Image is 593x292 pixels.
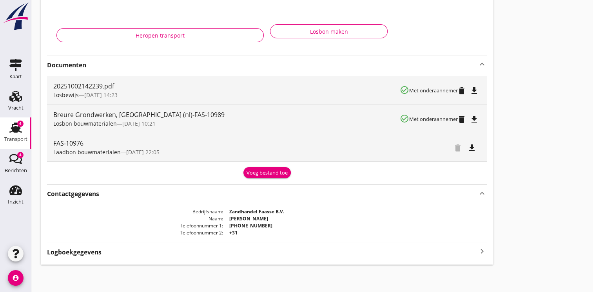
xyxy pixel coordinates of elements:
[53,139,401,148] div: FAS-10976
[8,270,24,286] i: account_circle
[277,27,381,36] div: Losbon maken
[17,121,24,127] div: 4
[53,81,400,91] div: 20251002142239.pdf
[47,61,477,70] strong: Documenten
[56,28,264,42] button: Heropen transport
[229,229,238,236] strong: +31
[4,137,27,142] div: Transport
[400,85,409,95] i: check_circle_outline
[47,215,223,222] dt: Naam
[53,110,400,119] div: Breure Grondwerken, [GEOGRAPHIC_DATA] (nl)-FAS-10989
[8,105,24,110] div: Vracht
[470,115,479,124] i: file_download
[470,86,479,96] i: file_download
[53,91,400,99] div: —
[53,148,401,156] div: —
[477,246,487,257] i: keyboard_arrow_right
[457,115,466,124] i: delete
[53,148,121,156] span: Laadbon bouwmaterialen
[84,91,118,99] span: [DATE] 14:23
[47,248,102,257] strong: Logboekgegevens
[8,199,24,204] div: Inzicht
[53,119,400,128] div: —
[9,74,22,79] div: Kaart
[126,148,160,156] span: [DATE] 22:05
[47,222,223,229] dt: Telefoonnummer 1
[229,215,268,222] strong: [PERSON_NAME]
[409,87,458,94] small: Met onderaannemer
[247,169,288,177] div: Voeg bestand toe
[47,189,99,198] strong: Contactgegevens
[17,152,24,158] div: 4
[47,208,223,215] dt: Bedrijfsnaam
[53,120,117,127] span: Losbon bouwmaterialen
[400,114,409,123] i: check_circle_outline
[243,167,291,178] button: Voeg bestand toe
[409,115,458,123] small: Met onderaannemer
[270,24,388,38] button: Losbon maken
[229,208,284,215] strong: Zandhandel Faasse B.V.
[63,31,257,40] div: Heropen transport
[122,120,156,127] span: [DATE] 10:21
[477,59,487,69] i: keyboard_arrow_up
[229,222,272,229] strong: [PHONE_NUMBER]
[2,2,30,31] img: logo-small.a267ee39.svg
[5,168,27,173] div: Berichten
[53,91,79,99] span: Losbewijs
[467,143,477,153] i: file_download
[477,188,487,198] i: keyboard_arrow_up
[457,86,466,96] i: delete
[47,229,223,236] dt: Telefoonnummer 2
